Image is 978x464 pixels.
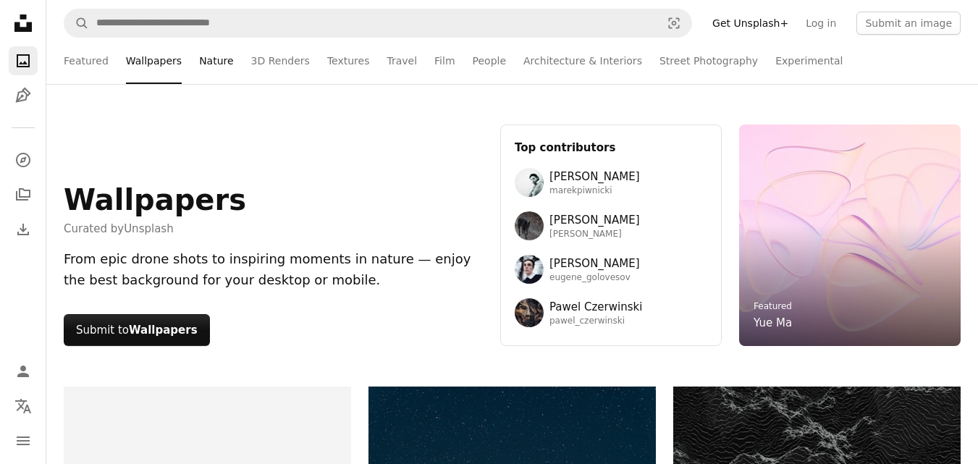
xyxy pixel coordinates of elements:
a: Avatar of user Eugene Golovesov[PERSON_NAME]eugene_golovesov [515,255,707,284]
a: People [473,38,507,84]
a: Yue Ma [754,314,792,332]
a: Collections [9,180,38,209]
span: [PERSON_NAME] [549,229,640,240]
a: Unsplash [124,222,174,235]
a: Textures [327,38,370,84]
a: Experimental [775,38,843,84]
span: marekpiwnicki [549,185,640,197]
a: Home — Unsplash [9,9,38,41]
span: [PERSON_NAME] [549,211,640,229]
a: Explore [9,145,38,174]
img: Avatar of user Pawel Czerwinski [515,298,544,327]
a: Log in [797,12,845,35]
span: Pawel Czerwinski [549,298,642,316]
form: Find visuals sitewide [64,9,692,38]
span: pawel_czerwinski [549,316,642,327]
button: Menu [9,426,38,455]
span: Curated by [64,220,246,237]
a: Architecture & Interiors [523,38,642,84]
button: Submit an image [856,12,961,35]
a: Featured [64,38,109,84]
a: Download History [9,215,38,244]
a: Log in / Sign up [9,357,38,386]
span: eugene_golovesov [549,272,640,284]
button: Visual search [657,9,691,37]
a: Travel [387,38,417,84]
a: Illustrations [9,81,38,110]
strong: Wallpapers [129,324,198,337]
img: Avatar of user Eugene Golovesov [515,255,544,284]
img: Avatar of user Wolfgang Hasselmann [515,211,544,240]
a: Nature [199,38,233,84]
span: [PERSON_NAME] [549,255,640,272]
button: Search Unsplash [64,9,89,37]
a: Photos [9,46,38,75]
span: [PERSON_NAME] [549,168,640,185]
a: Get Unsplash+ [704,12,797,35]
h3: Top contributors [515,139,707,156]
button: Submit toWallpapers [64,314,210,346]
a: 3D Renders [251,38,310,84]
a: Film [434,38,455,84]
a: Avatar of user Marek Piwnicki[PERSON_NAME]marekpiwnicki [515,168,707,197]
a: Avatar of user Wolfgang Hasselmann[PERSON_NAME][PERSON_NAME] [515,211,707,240]
a: Featured [754,301,792,311]
button: Language [9,392,38,421]
a: Avatar of user Pawel CzerwinskiPawel Czerwinskipawel_czerwinski [515,298,707,327]
h1: Wallpapers [64,182,246,217]
a: Street Photography [659,38,758,84]
div: From epic drone shots to inspiring moments in nature — enjoy the best background for your desktop... [64,249,483,291]
img: Avatar of user Marek Piwnicki [515,168,544,197]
